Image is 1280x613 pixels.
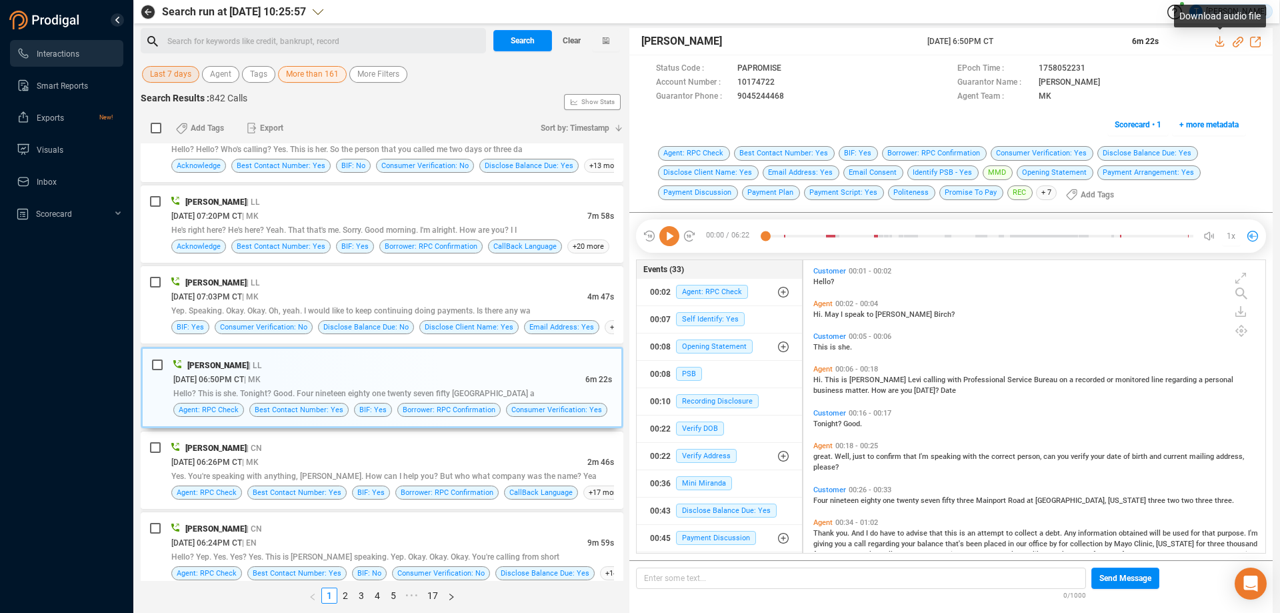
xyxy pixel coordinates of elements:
[1108,496,1148,505] span: [US_STATE]
[10,72,123,99] li: Smart Reports
[1008,496,1027,505] span: Road
[867,310,875,319] span: to
[171,458,242,467] span: [DATE] 06:26PM CT
[1072,550,1089,559] span: care
[36,209,72,219] span: Scorecard
[10,168,123,195] li: Inbox
[650,281,671,303] div: 00:02
[552,30,592,51] button: Clear
[650,446,671,467] div: 00:22
[1163,452,1189,461] span: current
[1181,496,1195,505] span: two
[1006,529,1015,538] span: to
[957,496,976,505] span: three
[866,529,870,538] span: I
[650,364,671,385] div: 00:08
[650,500,671,522] div: 00:43
[650,528,671,549] div: 00:45
[1156,540,1196,548] span: [US_STATE]
[947,550,959,559] span: six
[903,452,919,461] span: that
[587,538,614,548] span: 9m 59s
[141,432,623,509] div: [PERSON_NAME]| CN[DATE] 06:26PM CT| MK2m 46sYes. You're speaking with anything, [PERSON_NAME]. Ho...
[637,334,803,360] button: 00:08Opening Statement
[17,136,113,163] a: Visuals
[403,404,495,416] span: Borrower: RPC Confirmation
[825,310,841,319] span: May
[881,550,905,559] span: dollars
[511,404,602,416] span: Consumer Verification: Yes
[239,117,291,139] button: Export
[914,386,941,395] span: [DATE]?
[1064,529,1078,538] span: Any
[202,66,239,83] button: Agent
[637,416,803,442] button: 00:22Verify DOB
[923,376,947,384] span: calling
[37,49,79,59] span: Interactions
[1229,550,1255,559] span: wanting
[179,404,239,416] span: Agent: RPC Check
[1034,376,1059,384] span: Bureau
[854,540,868,548] span: call
[1149,529,1163,538] span: will
[676,367,702,381] span: PSB
[220,321,307,334] span: Consumer Verification: No
[1216,550,1229,559] span: you
[1114,540,1134,548] span: Mayo
[509,486,573,499] span: CallBack Language
[1091,452,1107,461] span: your
[237,159,325,172] span: Best Contact Number: Yes
[825,376,841,384] span: This
[1149,452,1163,461] span: and
[963,376,1007,384] span: Professional
[1165,376,1199,384] span: regarding
[533,117,623,139] button: Sort by: Timestamp
[150,66,191,83] span: Last 7 days
[9,11,83,29] img: prodigal-logo
[141,347,623,428] div: [PERSON_NAME]| LL[DATE] 06:50PM CT| MK6m 22sHello? This is she. Tonight? Good. Four nineteen eigh...
[676,531,756,545] span: Payment Discussion
[1049,540,1059,548] span: by
[813,463,839,472] span: please?
[171,472,597,481] span: Yes. You're speaking with anything, [PERSON_NAME]. How can I help you? But who what company was t...
[945,540,966,548] span: that's
[260,117,283,139] span: Export
[945,529,959,538] span: this
[381,159,469,172] span: Consumer Verification: No
[341,159,365,172] span: BIF: No
[883,496,897,505] span: one
[637,361,803,388] button: 00:08PSB
[868,540,901,548] span: regarding
[967,529,977,538] span: an
[919,452,931,461] span: I'm
[567,239,609,253] span: +20 more
[173,375,244,384] span: [DATE] 06:50PM CT
[141,512,623,590] div: [PERSON_NAME]| CN[DATE] 06:24PM CT| EN9m 59sHello? Yep. Yes. Yes? Yes. This is [PERSON_NAME] spea...
[357,486,385,499] span: BIF: Yes
[587,458,614,467] span: 2m 46s
[1075,376,1107,384] span: recorded
[359,404,387,416] span: BIF: Yes
[541,117,609,139] span: Sort by: Timestamp
[142,66,199,83] button: Last 7 days
[10,40,123,67] li: Interactions
[1227,225,1235,247] span: 1x
[998,550,1019,559] span: would
[1248,529,1258,538] span: I'm
[605,320,647,334] span: +12 more
[1195,496,1215,505] span: three
[244,375,261,384] span: | MK
[841,310,845,319] span: I
[650,391,671,412] div: 00:10
[1078,529,1119,538] span: information
[177,321,204,334] span: BIF: Yes
[942,496,957,505] span: fifty
[650,473,671,494] div: 00:36
[867,452,876,461] span: to
[357,66,399,83] span: More Filters
[171,538,242,548] span: [DATE] 06:24PM CT
[1119,529,1149,538] span: obtained
[861,496,883,505] span: eighty
[1059,376,1069,384] span: on
[385,240,477,253] span: Borrower: RPC Confirmation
